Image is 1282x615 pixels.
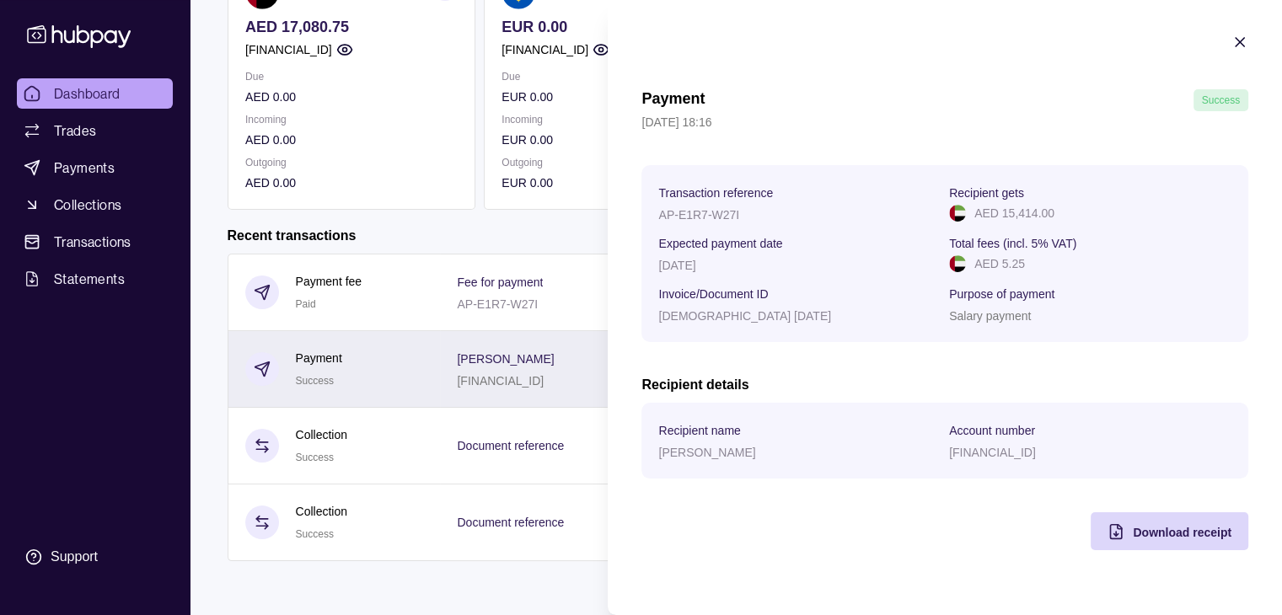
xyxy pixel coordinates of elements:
p: AED 5.25 [974,254,1025,273]
p: Recipient name [658,424,740,437]
p: Salary payment [949,309,1031,323]
p: [DEMOGRAPHIC_DATA] [DATE] [658,309,831,323]
p: [PERSON_NAME] [658,446,755,459]
p: AED 15,414.00 [974,204,1054,222]
span: Download receipt [1133,526,1231,539]
p: [DATE] 18:16 [641,113,1248,131]
p: Purpose of payment [949,287,1054,301]
p: Account number [949,424,1035,437]
h2: Recipient details [641,376,1248,394]
button: Download receipt [1091,512,1248,550]
img: ae [949,255,966,272]
p: Invoice/Document ID [658,287,768,301]
p: [FINANCIAL_ID] [949,446,1036,459]
p: [DATE] [658,259,695,272]
p: Recipient gets [949,186,1024,200]
h1: Payment [641,89,705,111]
span: Success [1202,94,1240,106]
p: AP-E1R7-W27I [658,208,739,222]
img: ae [949,205,966,222]
p: Total fees (incl. 5% VAT) [949,237,1076,250]
p: Expected payment date [658,237,782,250]
p: Transaction reference [658,186,773,200]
